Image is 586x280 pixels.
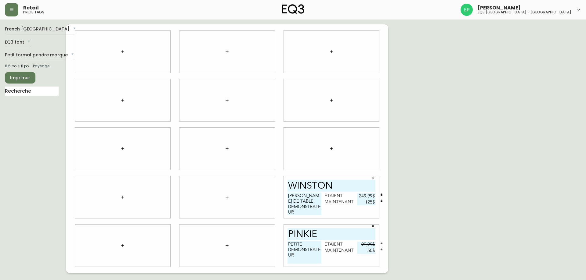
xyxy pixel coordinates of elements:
img: edb0eb29d4ff191ed42d19acdf48d771 [461,4,473,16]
textarea: PETITE DEMONSTRATEUR [288,241,321,264]
button: Imprimer [5,72,35,83]
input: Prix sans le $ [357,199,375,205]
span: Imprimer [10,74,31,82]
h5: eq3 [GEOGRAPHIC_DATA] - [GEOGRAPHIC_DATA] [478,10,571,14]
div: étaient [324,193,357,199]
input: Prix sans le $ [357,248,375,254]
h5: price tags [23,10,44,14]
img: logo [282,4,304,14]
span: Retail [23,5,39,10]
span: [PERSON_NAME] [478,5,521,10]
div: maintenant [324,248,357,254]
div: French [GEOGRAPHIC_DATA] [5,24,77,34]
div: EQ3 font [5,37,31,48]
div: maintenant [324,199,357,205]
div: Petit format pendre marque [5,50,75,60]
input: Recherche [5,87,59,96]
input: Prix sans le $ [357,242,375,248]
input: Prix sans le $ [357,193,375,199]
textarea: [PERSON_NAME] DE TABLE DEMONSTRATEUR [288,193,321,215]
div: étaient [324,242,357,248]
div: 8.5 po × 11 po – Paysage [5,63,59,69]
